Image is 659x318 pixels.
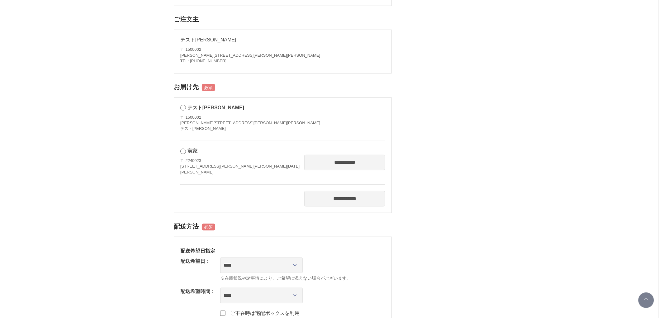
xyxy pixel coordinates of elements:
h2: ご注文主 [174,12,392,27]
span: 実家 [187,148,197,154]
label: : ご不在時は宅配ボックスを利用 [227,311,300,316]
address: 〒 1500002 [PERSON_NAME][STREET_ADDRESS][PERSON_NAME][PERSON_NAME] テスト[PERSON_NAME] [180,115,320,132]
dt: 配送希望時間： [180,288,215,295]
p: テスト[PERSON_NAME] [180,36,385,44]
span: ※在庫状況や諸事情により、ご希望に添えない場合がございます。 [220,275,385,282]
dt: 配送希望日： [180,258,210,265]
h2: 配送方法 [174,219,392,234]
address: 〒 2240023 [STREET_ADDRESS][PERSON_NAME][PERSON_NAME][DATE] [PERSON_NAME] [180,158,300,175]
h2: お届け先 [174,80,392,94]
h3: 配送希望日指定 [180,248,385,254]
address: 〒 1500002 [PERSON_NAME][STREET_ADDRESS][PERSON_NAME][PERSON_NAME] TEL: [PHONE_NUMBER] [180,47,385,64]
span: テスト[PERSON_NAME] [187,105,244,110]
